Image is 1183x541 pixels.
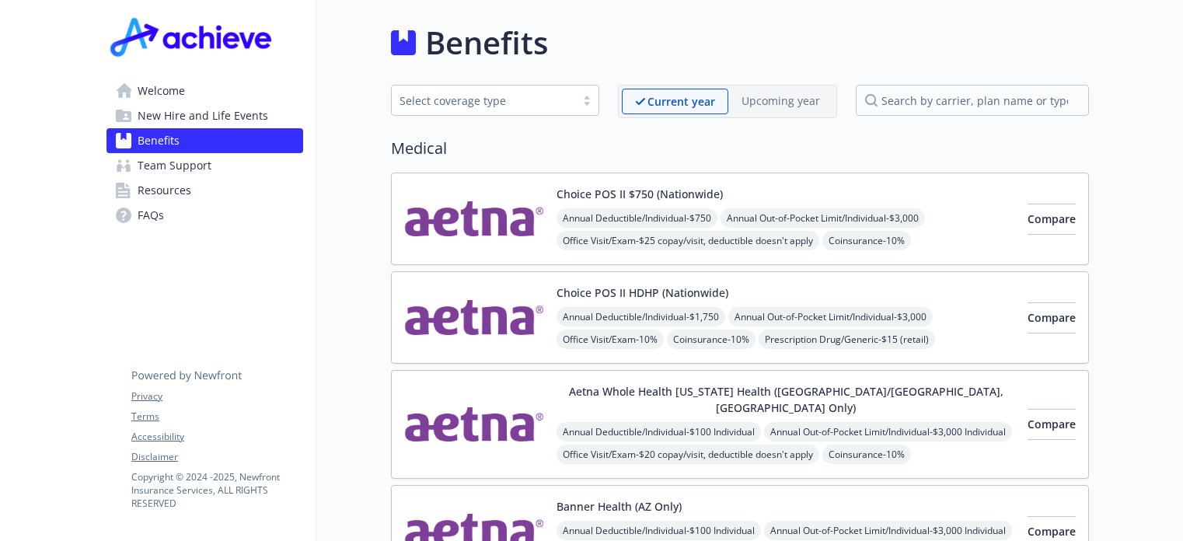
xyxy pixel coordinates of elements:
[106,103,303,128] a: New Hire and Life Events
[856,85,1089,116] input: search by carrier, plan name or type
[138,178,191,203] span: Resources
[106,153,303,178] a: Team Support
[138,128,180,153] span: Benefits
[1028,204,1076,235] button: Compare
[667,330,756,349] span: Coinsurance - 10%
[557,186,723,202] button: Choice POS II $750 (Nationwide)
[728,307,933,326] span: Annual Out-of-Pocket Limit/Individual - $3,000
[131,389,302,403] a: Privacy
[425,19,548,66] h1: Benefits
[138,103,268,128] span: New Hire and Life Events
[131,410,302,424] a: Terms
[557,422,761,442] span: Annual Deductible/Individual - $100 Individual
[742,92,820,109] p: Upcoming year
[106,203,303,228] a: FAQs
[106,128,303,153] a: Benefits
[721,208,925,228] span: Annual Out-of-Pocket Limit/Individual - $3,000
[764,521,1012,540] span: Annual Out-of-Pocket Limit/Individual - $3,000 Individual
[728,89,833,114] span: Upcoming year
[557,330,664,349] span: Office Visit/Exam - 10%
[557,208,717,228] span: Annual Deductible/Individual - $750
[138,79,185,103] span: Welcome
[1028,524,1076,539] span: Compare
[822,231,911,250] span: Coinsurance - 10%
[557,307,725,326] span: Annual Deductible/Individual - $1,750
[557,284,728,301] button: Choice POS II HDHP (Nationwide)
[106,178,303,203] a: Resources
[1028,211,1076,226] span: Compare
[404,284,544,351] img: Aetna Inc carrier logo
[647,93,715,110] p: Current year
[557,383,1015,416] button: Aetna Whole Health [US_STATE] Health ([GEOGRAPHIC_DATA]/[GEOGRAPHIC_DATA], [GEOGRAPHIC_DATA] Only)
[138,153,211,178] span: Team Support
[759,330,935,349] span: Prescription Drug/Generic - $15 (retail)
[822,445,911,464] span: Coinsurance - 10%
[404,383,544,466] img: Aetna Inc carrier logo
[131,470,302,510] p: Copyright © 2024 - 2025 , Newfront Insurance Services, ALL RIGHTS RESERVED
[557,521,761,540] span: Annual Deductible/Individual - $100 Individual
[106,79,303,103] a: Welcome
[404,186,544,252] img: Aetna Inc carrier logo
[400,92,567,109] div: Select coverage type
[138,203,164,228] span: FAQs
[1028,302,1076,333] button: Compare
[764,422,1012,442] span: Annual Out-of-Pocket Limit/Individual - $3,000 Individual
[1028,409,1076,440] button: Compare
[1028,310,1076,325] span: Compare
[557,445,819,464] span: Office Visit/Exam - $20 copay/visit, deductible doesn't apply
[131,450,302,464] a: Disclaimer
[131,430,302,444] a: Accessibility
[1028,417,1076,431] span: Compare
[557,231,819,250] span: Office Visit/Exam - $25 copay/visit, deductible doesn't apply
[557,498,682,515] button: Banner Health (AZ Only)
[391,137,1089,160] h2: Medical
